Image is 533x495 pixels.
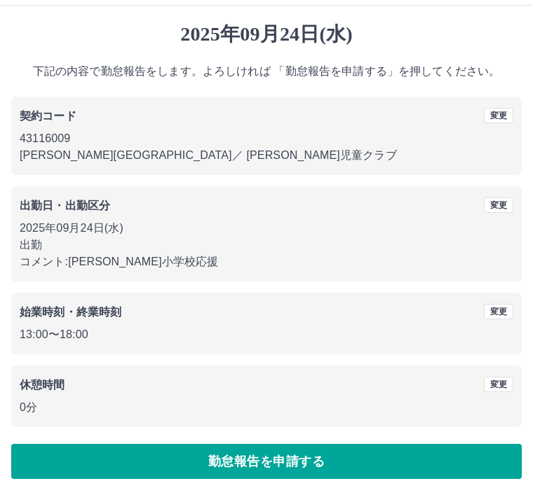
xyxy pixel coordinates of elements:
p: 13:00 〜 18:00 [20,326,513,343]
p: 0分 [20,399,513,416]
button: 勤怠報告を申請する [11,444,522,479]
b: 始業時刻・終業時刻 [20,306,121,318]
p: 2025年09月24日(水) [20,220,513,237]
b: 休憩時間 [20,379,65,391]
button: 変更 [484,108,513,123]
p: 出勤 [20,237,513,253]
button: 変更 [484,197,513,213]
p: 43116009 [20,130,513,147]
b: 出勤日・出勤区分 [20,200,110,211]
button: 変更 [484,304,513,319]
b: 契約コード [20,110,76,122]
button: 変更 [484,377,513,392]
h1: 2025年09月24日(水) [11,22,522,46]
p: 下記の内容で勤怠報告をします。よろしければ 「勤怠報告を申請する」を押してください。 [11,63,522,80]
p: コメント: [PERSON_NAME]小学校応援 [20,253,513,270]
p: [PERSON_NAME][GEOGRAPHIC_DATA] ／ [PERSON_NAME]児童クラブ [20,147,513,164]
